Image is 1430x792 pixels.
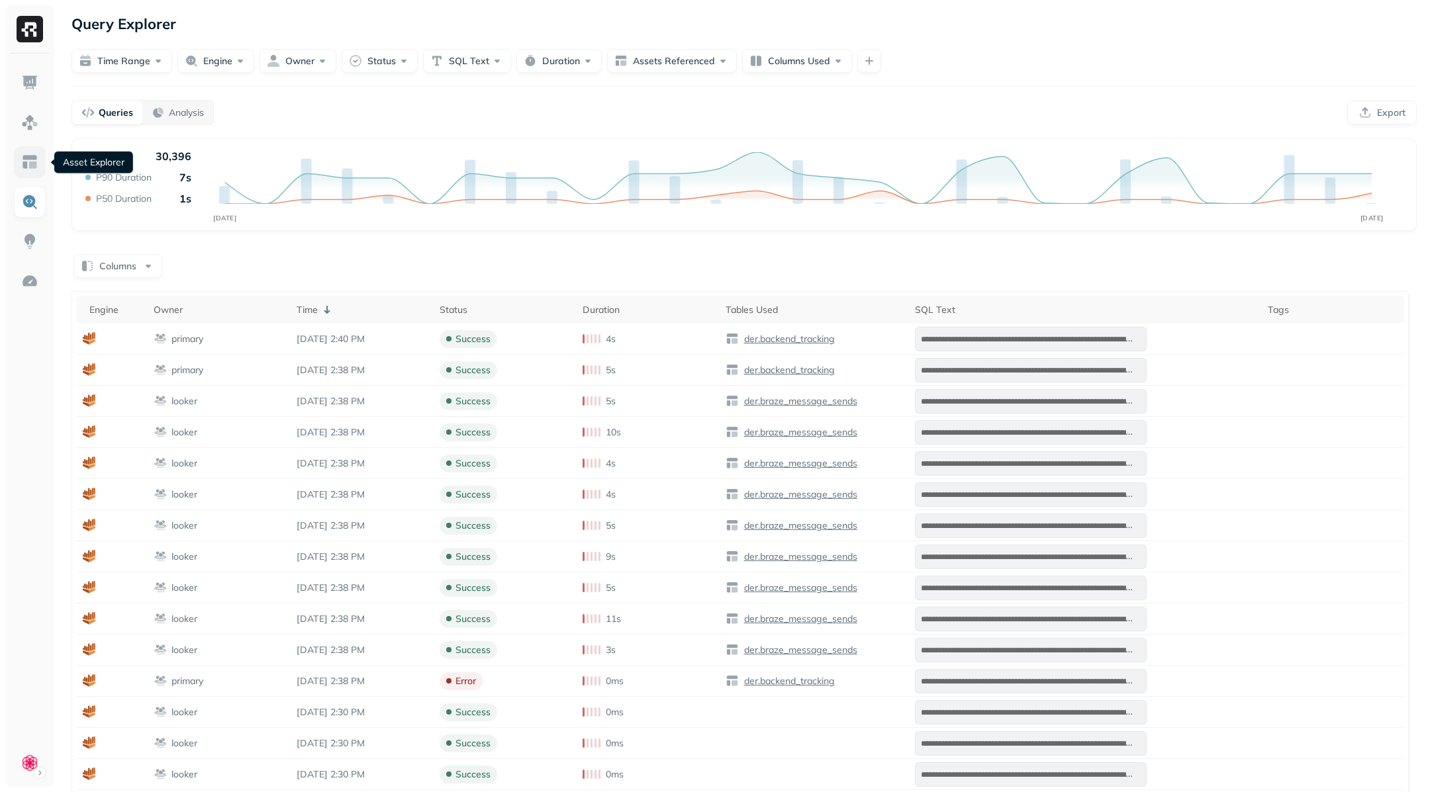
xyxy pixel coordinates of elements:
[154,550,167,563] img: workgroup
[739,457,857,470] a: der.braze_message_sends
[606,644,616,656] p: 3s
[1360,214,1384,222] tspan: [DATE]
[171,675,203,687] p: primary
[154,363,167,376] img: workgroup
[726,550,739,563] img: table
[741,426,857,439] p: der.braze_message_sends
[154,425,167,439] img: workgroup
[1268,304,1398,316] div: Tags
[171,550,197,563] p: looker
[96,193,152,205] p: P50 Duration
[726,425,739,439] img: table
[741,644,857,656] p: der.braze_message_sends
[455,644,491,656] p: success
[455,737,491,750] p: success
[154,394,167,408] img: workgroup
[171,519,197,532] p: looker
[606,737,624,750] p: 0ms
[440,304,569,316] div: Status
[455,426,491,439] p: success
[171,706,197,719] p: looker
[741,675,835,687] p: der.backend_tracking
[726,363,739,376] img: table
[297,395,426,408] p: Aug 25, 2025 2:38 PM
[455,768,491,781] p: success
[741,550,857,563] p: der.braze_message_sends
[154,457,167,470] img: workgroup
[177,49,254,73] button: Engine
[297,519,426,532] p: Aug 25, 2025 2:38 PM
[739,550,857,563] a: der.braze_message_sends
[154,304,283,316] div: Owner
[154,705,167,719] img: workgroup
[455,675,476,687] p: error
[297,768,426,781] p: Aug 25, 2025 2:30 PM
[583,304,712,316] div: Duration
[154,581,167,594] img: workgroup
[260,49,336,73] button: Owner
[297,675,426,687] p: Aug 25, 2025 2:38 PM
[297,302,426,318] div: Time
[1347,101,1417,124] button: Export
[171,488,197,501] p: looker
[739,333,835,345] a: der.backend_tracking
[606,395,616,408] p: 5s
[606,488,616,501] p: 4s
[739,395,857,408] a: der.braze_message_sends
[455,582,491,594] p: success
[21,754,39,772] img: Clue
[54,152,133,173] div: Asset Explorer
[297,364,426,376] p: Aug 25, 2025 2:38 PM
[606,675,624,687] p: 0ms
[171,768,197,781] p: looker
[21,233,38,250] img: Insights
[455,706,491,719] p: success
[154,519,167,532] img: workgroup
[455,364,491,376] p: success
[726,519,739,532] img: table
[73,254,162,278] button: Columns
[741,519,857,532] p: der.braze_message_sends
[726,488,739,501] img: table
[179,171,191,184] p: 7s
[96,171,152,184] p: P90 Duration
[154,488,167,501] img: workgroup
[156,150,191,163] p: 30,396
[606,364,616,376] p: 5s
[154,768,167,781] img: workgroup
[297,613,426,625] p: Aug 25, 2025 2:38 PM
[606,550,616,563] p: 9s
[739,613,857,625] a: der.braze_message_sends
[171,333,203,345] p: primary
[297,550,426,563] p: Aug 25, 2025 2:38 PM
[455,488,491,501] p: success
[742,49,852,73] button: Columns Used
[726,304,902,316] div: Tables Used
[739,364,835,376] a: der.backend_tracking
[21,273,38,290] img: Optimization
[726,457,739,470] img: table
[297,644,426,656] p: Aug 25, 2025 2:38 PM
[739,426,857,439] a: der.braze_message_sends
[297,737,426,750] p: Aug 25, 2025 2:30 PM
[179,192,191,205] p: 1s
[154,332,167,345] img: workgroup
[741,457,857,470] p: der.braze_message_sends
[606,613,621,625] p: 11s
[726,332,739,345] img: table
[154,674,167,687] img: workgroup
[89,304,140,316] div: Engine
[741,582,857,594] p: der.braze_message_sends
[455,613,491,625] p: success
[606,582,616,594] p: 5s
[21,154,38,171] img: Asset Explorer
[741,488,857,501] p: der.braze_message_sends
[606,706,624,719] p: 0ms
[607,49,737,73] button: Assets Referenced
[297,426,426,439] p: Aug 25, 2025 2:38 PM
[741,333,835,345] p: der.backend_tracking
[154,643,167,656] img: workgroup
[171,644,197,656] p: looker
[455,395,491,408] p: success
[739,675,835,687] a: der.backend_tracking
